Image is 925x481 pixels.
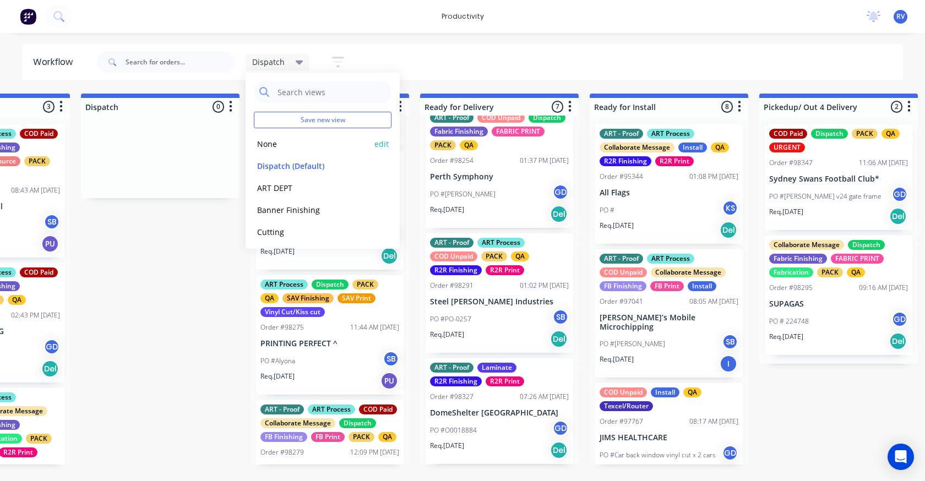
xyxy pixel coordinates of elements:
div: FB Finishing [600,281,646,291]
div: COD Unpaid [430,252,477,261]
div: QA [711,143,729,152]
div: Dispatch [529,113,565,123]
p: PO #Alyona [260,356,295,366]
p: Perth Symphony [430,172,569,182]
div: R2R Print [486,265,524,275]
div: ART - ProofLaminateR2R FinishingR2R PrintOrder #9832707:26 AM [DATE]DomeShelter [GEOGRAPHIC_DATA]... [426,358,573,464]
div: URGENT [769,143,805,152]
div: Order #98327 [430,392,474,402]
div: GD [722,445,738,461]
p: Req. [DATE] [769,332,803,342]
p: Req. [DATE] [260,371,295,381]
div: Dispatch [312,280,349,289]
div: 01:37 PM [DATE] [520,156,569,166]
div: Order #97767 [600,417,643,427]
div: ART ProcessDispatchPACKQASAV FinishingSAV PrintVinyl Cut/Kiss cutOrder #9827511:44 AM [DATE]PRINT... [256,275,404,395]
div: PACK [26,434,52,444]
p: All Flags [600,188,738,198]
p: PO # [600,205,614,215]
div: R2R Print [486,376,524,386]
div: 09:16 AM [DATE] [859,283,908,293]
div: Dispatch [811,129,848,139]
div: SB [722,334,738,350]
button: Banner Finishing [254,204,371,216]
div: ART Process [308,405,355,414]
p: Req. [DATE] [600,354,634,364]
div: Order #98275 [260,323,304,332]
div: Del [550,330,568,348]
p: DomeShelter [GEOGRAPHIC_DATA] [430,408,569,418]
div: GD [891,186,908,203]
div: Texcel/Router [600,401,653,411]
div: 10:40 AM [DATE] [11,463,60,473]
div: 11:06 AM [DATE] [859,158,908,168]
button: Save new view [254,112,391,128]
div: QA [260,293,279,303]
div: COD Paid [20,267,58,277]
div: QA [847,267,865,277]
div: 08:43 AM [DATE] [11,185,60,195]
div: COD Unpaid [600,267,647,277]
div: COD PaidDispatchPACKQAURGENTOrder #9834711:06 AM [DATE]Sydney Swans Football Club*PO #[PERSON_NAM... [765,124,912,230]
span: Dispatch [252,56,285,68]
div: QA [378,432,396,442]
div: Del [41,360,59,378]
div: 07:26 AM [DATE] [520,392,569,402]
div: ART - Proof [600,129,643,139]
div: ART Process [647,129,694,139]
div: R2R Print [655,156,694,166]
div: PU [380,372,398,390]
div: SB [43,214,60,230]
div: QA [882,129,900,139]
div: ART - ProofART ProcessCOD UnpaidCollaborate MessageFB FinishingFB PrintInstallOrder #9704108:05 A... [595,249,743,378]
p: Req. [DATE] [600,221,634,231]
div: Del [380,247,398,265]
p: JIMS HEALTHCARE [600,433,738,442]
p: PO #PO-0257 [430,314,471,324]
div: Vinyl Cut/Kiss cut [260,307,325,317]
div: Workflow [33,56,78,69]
div: Open Intercom Messenger [888,444,914,470]
div: FABRIC PRINT [831,254,884,264]
div: GD [552,184,569,200]
div: Del [720,221,737,239]
p: Sydney Swans Football Club* [769,174,908,184]
div: Fabric Finishing [430,127,488,136]
p: The Freo Doctor Liquor Store [260,464,399,473]
div: PU [41,235,59,253]
div: PACK [481,252,507,261]
div: ART Process [647,254,694,264]
div: ART - ProofART ProcessCollaborate MessageInstallQAR2R FinishingR2R PrintOrder #9534401:08 PM [DAT... [595,124,743,244]
div: SAV Finishing [282,293,334,303]
div: KS [722,200,738,216]
button: Cutting [254,226,371,238]
div: ART - ProofART ProcessCOD UnpaidPACKQAR2R FinishingR2R PrintOrder #9829101:02 PM [DATE]Steel [PER... [426,233,573,353]
div: ART - ProofCOD UnpaidDispatchFabric FinishingFABRIC PRINTPACKQAOrder #9825401:37 PM [DATE]Perth S... [426,108,573,228]
div: PACK [852,129,878,139]
div: SAV Print [338,293,376,303]
div: 12:09 PM [DATE] [350,447,399,457]
div: Del [889,332,907,350]
div: Collaborate Message [260,418,335,428]
div: QA [8,295,26,305]
div: PACK [349,432,374,442]
div: ART - Proof [430,238,474,248]
div: Order #98254 [430,156,474,166]
div: Collaborate MessageDispatchFabric FinishingFABRIC PRINTFabricationPACKQAOrder #9829509:16 AM [DAT... [765,236,912,355]
p: Req. [DATE] [769,207,803,217]
div: Laminate [477,363,516,373]
div: FB Print [650,281,684,291]
div: QA [511,252,529,261]
div: COD Unpaid [600,387,647,397]
div: Dispatch [848,240,885,250]
div: Collaborate Message [600,143,674,152]
div: ART - Proof [430,363,474,373]
div: Del [889,207,907,225]
div: Order #98291 [430,281,474,291]
div: ART Process [260,280,308,289]
div: Fabric Finishing [769,254,827,264]
div: Collaborate Message [651,267,726,277]
p: PO #Car back window vinyl cut x 2 cars [600,450,716,460]
div: productivity [436,8,489,25]
div: PACK [352,280,378,289]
